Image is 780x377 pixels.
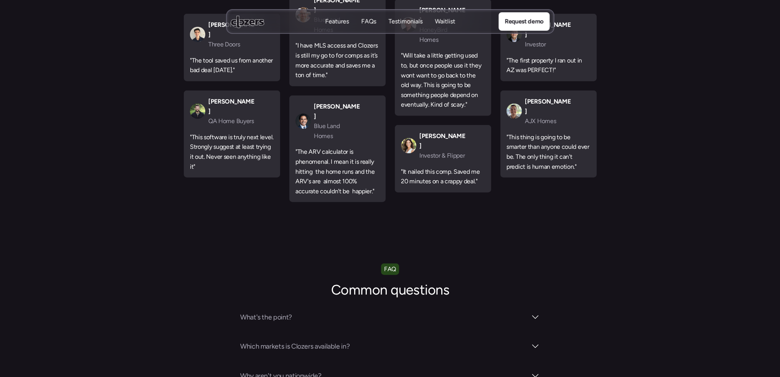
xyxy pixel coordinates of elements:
[388,26,422,34] p: Testimonials
[419,150,465,160] p: Investor & Flipper
[525,40,571,49] p: Investor
[208,40,254,49] p: Three Doors
[361,26,376,34] p: FAQs
[525,116,571,126] p: AJX Homes
[401,166,485,186] p: "It nailed this comp. Saved me 20 minutes on a crappy deal."
[190,132,274,171] p: "This software is truly next level. Strongly suggest at least trying it out. Never seen anything ...
[435,17,455,26] a: WaitlistWaitlist
[384,264,396,274] p: FAQ
[419,25,465,44] p: HoneyBird Homes
[314,121,360,141] p: Blue Land Homes
[388,17,422,26] a: TestimonialsTestimonials
[506,55,590,75] p: "The first property I ran out in AZ was PERFECT!"
[325,17,349,26] a: FeaturesFeatures
[240,312,527,323] h3: What's the point?
[208,97,254,116] p: [PERSON_NAME]
[525,97,571,116] p: [PERSON_NAME]
[361,17,376,26] p: FAQs
[435,17,455,26] p: Waitlist
[295,41,379,80] p: "I have MLS access and Clozers is still my go to for comps as it’s more accurate and saves me a t...
[208,116,254,126] p: QA Home Buyers
[498,12,549,31] a: Request demo
[190,55,274,75] p: "The tool saved us from another bad deal [DATE]."
[314,101,360,121] p: [PERSON_NAME]
[506,132,590,171] p: "This thing is going to be smarter than anyone could ever be. The only thing it can't predict is ...
[240,341,527,352] h3: Which markets is Clozers available in?
[505,16,543,26] p: Request demo
[419,131,465,150] p: [PERSON_NAME]
[388,17,422,26] p: Testimonials
[401,51,485,110] p: "Will take a little getting used to, but once people use it they wont want to go back to the old ...
[295,147,379,196] p: "The ARV calculator is phenomenal. I mean it is really hitting the home runs and the ARV's are al...
[361,17,376,26] a: FAQsFAQs
[325,26,349,34] p: Features
[260,281,521,300] h2: Common questions
[325,17,349,26] p: Features
[435,26,455,34] p: Waitlist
